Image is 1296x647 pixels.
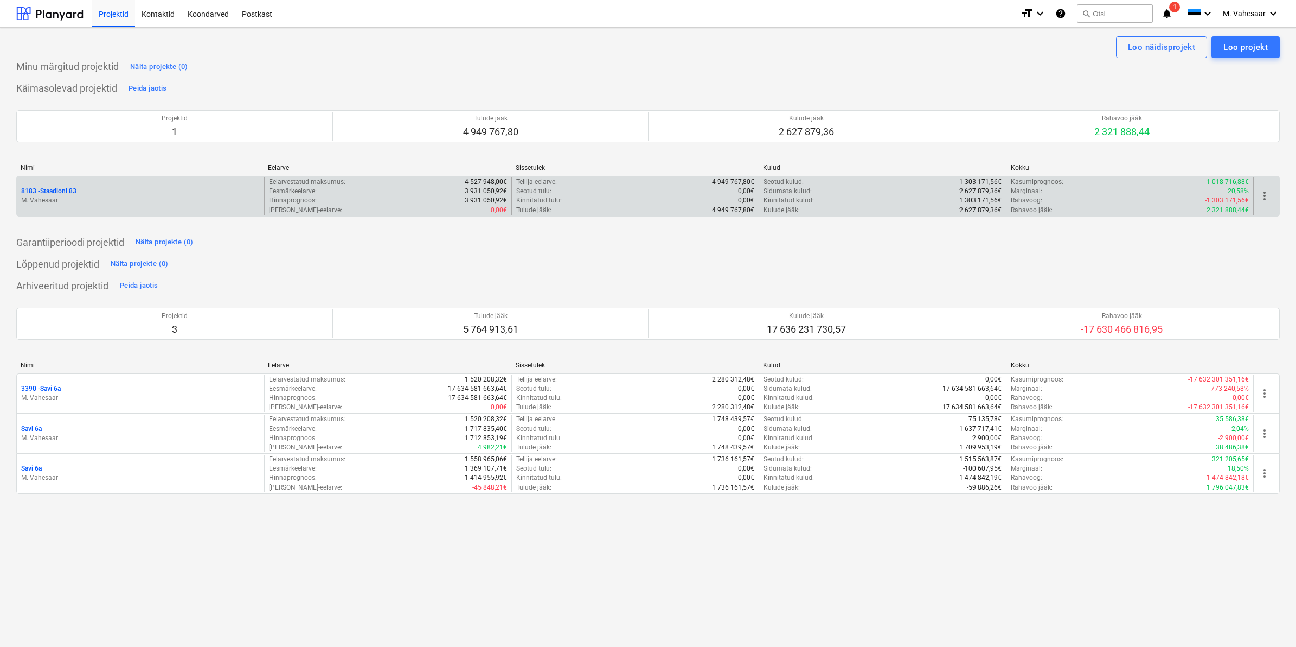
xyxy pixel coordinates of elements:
[959,455,1002,464] p: 1 515 563,87€
[1055,7,1066,20] i: Abikeskus
[162,125,188,138] p: 1
[712,455,754,464] p: 1 736 161,57€
[108,256,171,273] button: Näita projekte (0)
[491,403,507,412] p: 0,00€
[764,384,812,394] p: Sidumata kulud :
[268,361,506,369] div: Eelarve
[1081,312,1163,321] p: Rahavoo jääk
[463,125,518,138] p: 4 949 767,80
[269,394,317,403] p: Hinnaprognoos :
[764,177,804,187] p: Seotud kulud :
[738,434,754,443] p: 0,00€
[21,424,42,434] p: Savi 6a
[738,196,754,205] p: 0,00€
[516,483,551,492] p: Tulude jääk :
[959,177,1002,187] p: 1 303 171,56€
[269,473,317,483] p: Hinnaprognoos :
[764,415,804,424] p: Seotud kulud :
[16,258,99,271] p: Lõppenud projektid
[1011,403,1053,412] p: Rahavoo jääk :
[764,187,812,196] p: Sidumata kulud :
[269,415,345,424] p: Eelarvestatud maksumus :
[1267,7,1280,20] i: keyboard_arrow_down
[1128,40,1195,54] div: Loo näidisprojekt
[1011,443,1053,452] p: Rahavoo jääk :
[1207,206,1249,215] p: 2 321 888,44€
[738,473,754,483] p: 0,00€
[1188,375,1249,384] p: -17 632 301 351,16€
[779,114,834,123] p: Kulude jääk
[763,361,1002,369] div: Kulud
[16,236,124,249] p: Garantiiperioodi projektid
[136,236,194,249] div: Näita projekte (0)
[1233,394,1249,403] p: 0,00€
[1188,403,1249,412] p: -17 632 301 351,16€
[478,443,507,452] p: 4 982,21€
[1223,40,1268,54] div: Loo projekt
[1116,36,1207,58] button: Loo näidisprojekt
[1077,4,1153,23] button: Otsi
[269,403,342,412] p: [PERSON_NAME]-eelarve :
[269,443,342,452] p: [PERSON_NAME]-eelarve :
[1162,7,1172,20] i: notifications
[959,473,1002,483] p: 1 474 842,19€
[1212,455,1249,464] p: 321 205,65€
[968,415,1002,424] p: 75 135,78€
[764,434,814,443] p: Kinnitatud kulud :
[1011,384,1042,394] p: Marginaal :
[491,206,507,215] p: 0,00€
[1231,424,1249,434] p: 2,04%
[1209,384,1249,394] p: -773 240,58%
[465,455,507,464] p: 1 558 965,06€
[463,114,518,123] p: Tulude jääk
[16,280,108,293] p: Arhiveeritud projektid
[972,434,1002,443] p: 2 900,00€
[465,415,507,424] p: 1 520 208,32€
[472,483,507,492] p: -45 848,21€
[959,196,1002,205] p: 1 303 171,56€
[21,473,260,483] p: M. Vahesaar
[764,455,804,464] p: Seotud kulud :
[1218,434,1249,443] p: -2 900,00€
[516,443,551,452] p: Tulude jääk :
[1011,424,1042,434] p: Marginaal :
[764,483,800,492] p: Kulude jääk :
[516,473,562,483] p: Kinnitatud tulu :
[21,384,260,403] div: 3390 -Savi 6aM. Vahesaar
[465,464,507,473] p: 1 369 107,71€
[516,394,562,403] p: Kinnitatud tulu :
[21,164,259,172] div: Nimi
[1228,187,1249,196] p: 20,58%
[516,206,551,215] p: Tulude jääk :
[764,196,814,205] p: Kinnitatud kulud :
[1169,2,1180,12] span: 1
[1228,464,1249,473] p: 18,50%
[21,464,260,483] div: Savi 6aM. Vahesaar
[465,375,507,384] p: 1 520 208,32€
[21,384,61,394] p: 3390 - Savi 6a
[465,424,507,434] p: 1 717 835,40€
[985,375,1002,384] p: 0,00€
[1011,464,1042,473] p: Marginaal :
[1011,177,1063,187] p: Kasumiprognoos :
[712,415,754,424] p: 1 748 439,57€
[465,177,507,187] p: 4 527 948,00€
[465,196,507,205] p: 3 931 050,92€
[516,196,562,205] p: Kinnitatud tulu :
[712,375,754,384] p: 2 280 312,48€
[269,434,317,443] p: Hinnaprognoos :
[1021,7,1034,20] i: format_size
[269,483,342,492] p: [PERSON_NAME]-eelarve :
[738,464,754,473] p: 0,00€
[463,323,518,336] p: 5 764 913,61
[268,164,506,172] div: Eelarve
[269,455,345,464] p: Eelarvestatud maksumus :
[1258,427,1271,440] span: more_vert
[712,443,754,452] p: 1 748 439,57€
[959,206,1002,215] p: 2 627 879,36€
[1258,387,1271,400] span: more_vert
[1081,323,1163,336] p: -17 630 466 816,95
[1201,7,1214,20] i: keyboard_arrow_down
[516,375,557,384] p: Tellija eelarve :
[738,384,754,394] p: 0,00€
